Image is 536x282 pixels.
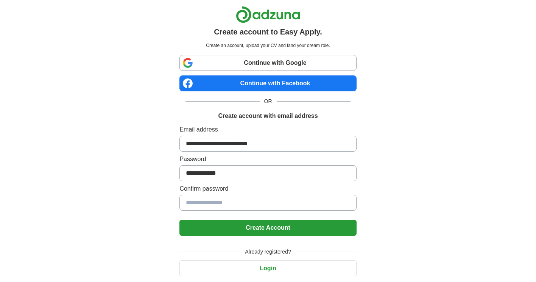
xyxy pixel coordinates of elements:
[181,42,355,49] p: Create an account, upload your CV and land your dream role.
[179,155,356,164] label: Password
[179,265,356,271] a: Login
[240,248,295,256] span: Already registered?
[179,220,356,236] button: Create Account
[236,6,300,23] img: Adzuna logo
[214,26,322,38] h1: Create account to Easy Apply.
[179,75,356,91] a: Continue with Facebook
[179,125,356,134] label: Email address
[179,184,356,193] label: Confirm password
[218,111,318,121] h1: Create account with email address
[260,97,277,105] span: OR
[179,55,356,71] a: Continue with Google
[179,260,356,276] button: Login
